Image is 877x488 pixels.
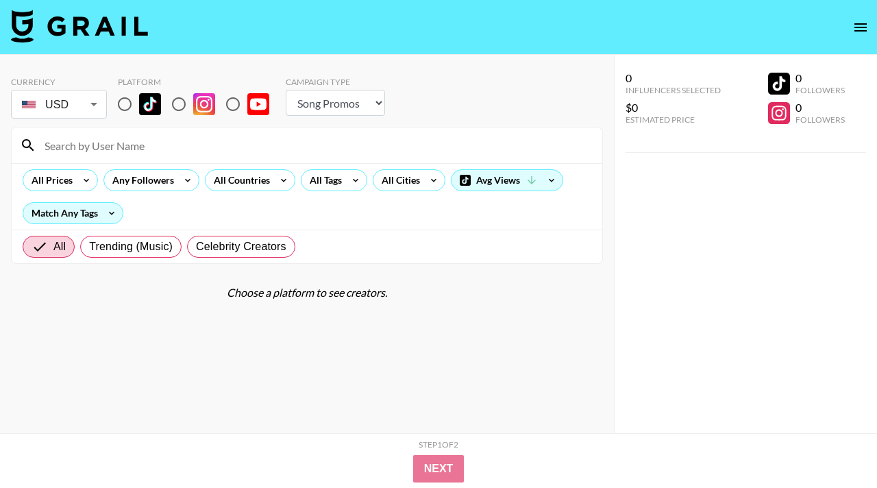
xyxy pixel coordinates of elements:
span: Trending (Music) [89,239,173,255]
div: Platform [118,77,280,87]
div: Match Any Tags [23,203,123,223]
div: USD [14,93,104,117]
div: Followers [795,85,845,95]
div: Avg Views [452,170,563,191]
div: All Tags [301,170,345,191]
span: Celebrity Creators [196,239,286,255]
div: Campaign Type [286,77,385,87]
button: Next [413,455,465,483]
input: Search by User Name [36,134,594,156]
div: Influencers Selected [626,85,721,95]
div: 0 [626,71,721,85]
div: All Countries [206,170,273,191]
img: Grail Talent [11,10,148,42]
div: 0 [795,71,845,85]
div: Followers [795,114,845,125]
div: $0 [626,101,721,114]
div: Estimated Price [626,114,721,125]
div: Choose a platform to see creators. [11,286,603,300]
img: TikTok [139,93,161,115]
button: open drawer [847,14,874,41]
div: All Cities [373,170,423,191]
div: 0 [795,101,845,114]
img: YouTube [247,93,269,115]
span: All [53,239,66,255]
div: All Prices [23,170,75,191]
div: Any Followers [104,170,177,191]
div: Currency [11,77,107,87]
img: Instagram [193,93,215,115]
div: Step 1 of 2 [419,439,458,450]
